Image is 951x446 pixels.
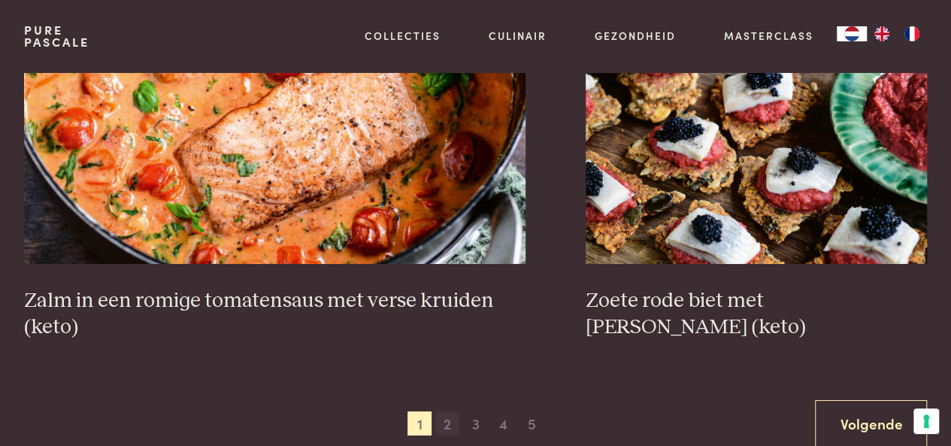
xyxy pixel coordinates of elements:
a: Gezondheid [595,28,676,44]
h3: Zoete rode biet met [PERSON_NAME] (keto) [586,288,927,340]
span: 3 [464,411,488,435]
button: Uw voorkeuren voor toestemming voor trackingtechnologieën [913,408,939,434]
a: EN [867,26,897,41]
a: Collecties [365,28,441,44]
a: FR [897,26,927,41]
a: NL [837,26,867,41]
a: Masterclass [723,28,813,44]
div: Language [837,26,867,41]
h3: Zalm in een romige tomatensaus met verse kruiden (keto) [24,288,526,340]
span: 2 [435,411,459,435]
span: 5 [519,411,544,435]
ul: Language list [867,26,927,41]
span: 1 [407,411,432,435]
a: PurePascale [24,24,89,48]
span: 4 [492,411,516,435]
a: Culinair [489,28,547,44]
aside: Language selected: Nederlands [837,26,927,41]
